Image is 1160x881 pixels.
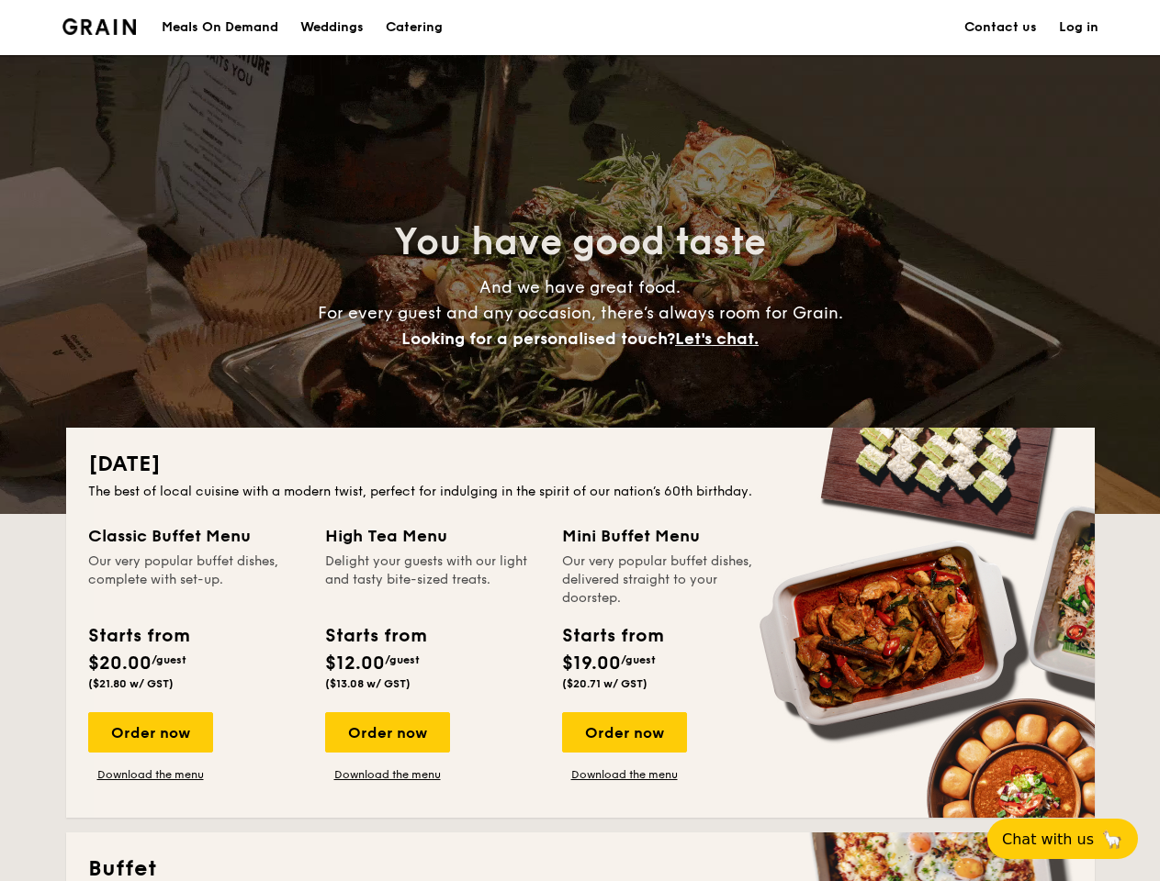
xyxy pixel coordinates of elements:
[325,712,450,753] div: Order now
[325,652,385,675] span: $12.00
[1002,831,1094,848] span: Chat with us
[318,277,843,349] span: And we have great food. For every guest and any occasion, there’s always room for Grain.
[562,552,777,608] div: Our very popular buffet dishes, delivered straight to your doorstep.
[562,677,648,690] span: ($20.71 w/ GST)
[325,677,411,690] span: ($13.08 w/ GST)
[88,767,213,782] a: Download the menu
[88,523,303,549] div: Classic Buffet Menu
[621,653,656,666] span: /guest
[88,652,152,675] span: $20.00
[562,767,687,782] a: Download the menu
[152,653,186,666] span: /guest
[325,767,450,782] a: Download the menu
[325,552,540,608] div: Delight your guests with our light and tasty bite-sized treats.
[325,622,425,650] div: Starts from
[1101,829,1123,850] span: 🦙
[62,18,137,35] a: Logotype
[394,220,766,264] span: You have good taste
[401,329,675,349] span: Looking for a personalised touch?
[562,622,662,650] div: Starts from
[325,523,540,549] div: High Tea Menu
[88,622,188,650] div: Starts from
[88,712,213,753] div: Order now
[562,712,687,753] div: Order now
[62,18,137,35] img: Grain
[88,483,1073,501] div: The best of local cuisine with a modern twist, perfect for indulging in the spirit of our nation’...
[88,450,1073,479] h2: [DATE]
[385,653,420,666] span: /guest
[88,552,303,608] div: Our very popular buffet dishes, complete with set-up.
[562,652,621,675] span: $19.00
[987,819,1138,859] button: Chat with us🦙
[675,329,759,349] span: Let's chat.
[88,677,174,690] span: ($21.80 w/ GST)
[562,523,777,549] div: Mini Buffet Menu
